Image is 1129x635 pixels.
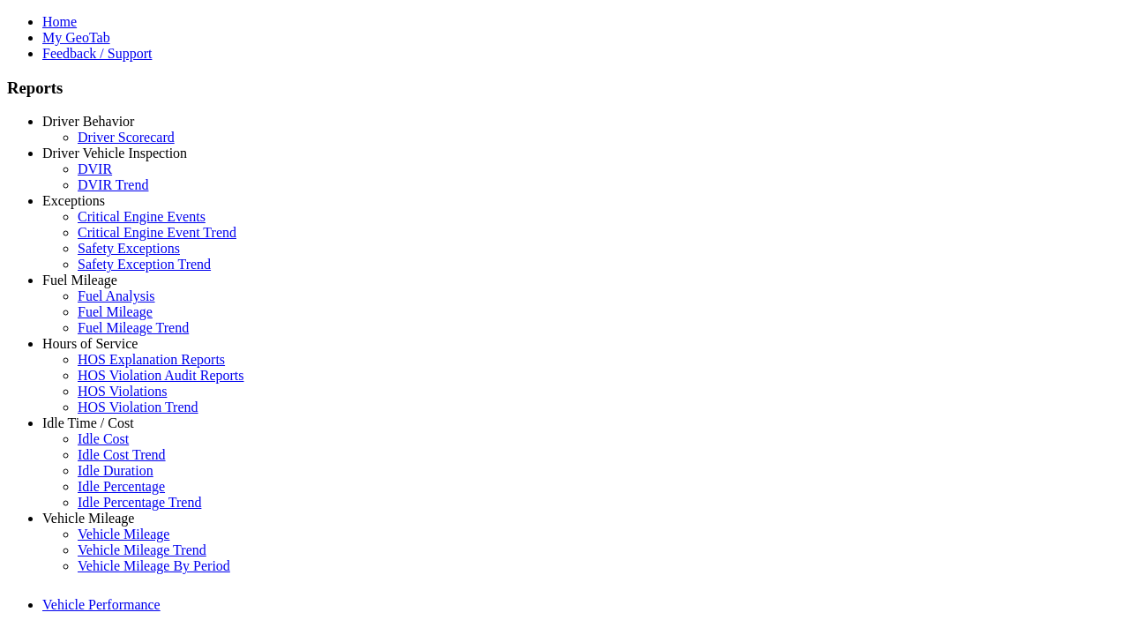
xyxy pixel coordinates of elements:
a: Hours of Service [42,336,138,351]
a: HOS Explanation Reports [78,352,225,367]
a: Safety Exceptions [78,241,180,256]
a: Vehicle Performance [42,597,161,612]
a: Idle Percentage [78,479,165,494]
a: Driver Behavior [42,114,134,129]
h3: Reports [7,78,1122,98]
a: Fuel Mileage [78,304,153,319]
a: Safety Exception Trend [78,257,211,272]
a: Driver Scorecard [78,130,175,145]
a: Vehicle Mileage [42,511,134,526]
a: Vehicle Mileage [78,527,169,542]
a: Feedback / Support [42,46,152,61]
a: My GeoTab [42,30,110,45]
a: DVIR [78,161,112,176]
a: Fuel Mileage [42,273,117,288]
a: Idle Duration [78,463,153,478]
a: Idle Time / Cost [42,415,134,430]
a: HOS Violations [78,384,167,399]
a: HOS Violation Audit Reports [78,368,244,383]
a: Idle Cost [78,431,129,446]
a: Critical Engine Events [78,209,206,224]
a: Driver Vehicle Inspection [42,146,187,161]
a: Fuel Analysis [78,288,155,303]
a: Vehicle Mileage By Period [78,558,230,573]
a: Home [42,14,77,29]
a: Exceptions [42,193,105,208]
a: Fuel Mileage Trend [78,320,189,335]
a: Vehicle Mileage Trend [78,542,206,557]
a: HOS Violation Trend [78,400,198,415]
a: Idle Cost Trend [78,447,166,462]
a: Idle Percentage Trend [78,495,201,510]
a: Critical Engine Event Trend [78,225,236,240]
a: DVIR Trend [78,177,148,192]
